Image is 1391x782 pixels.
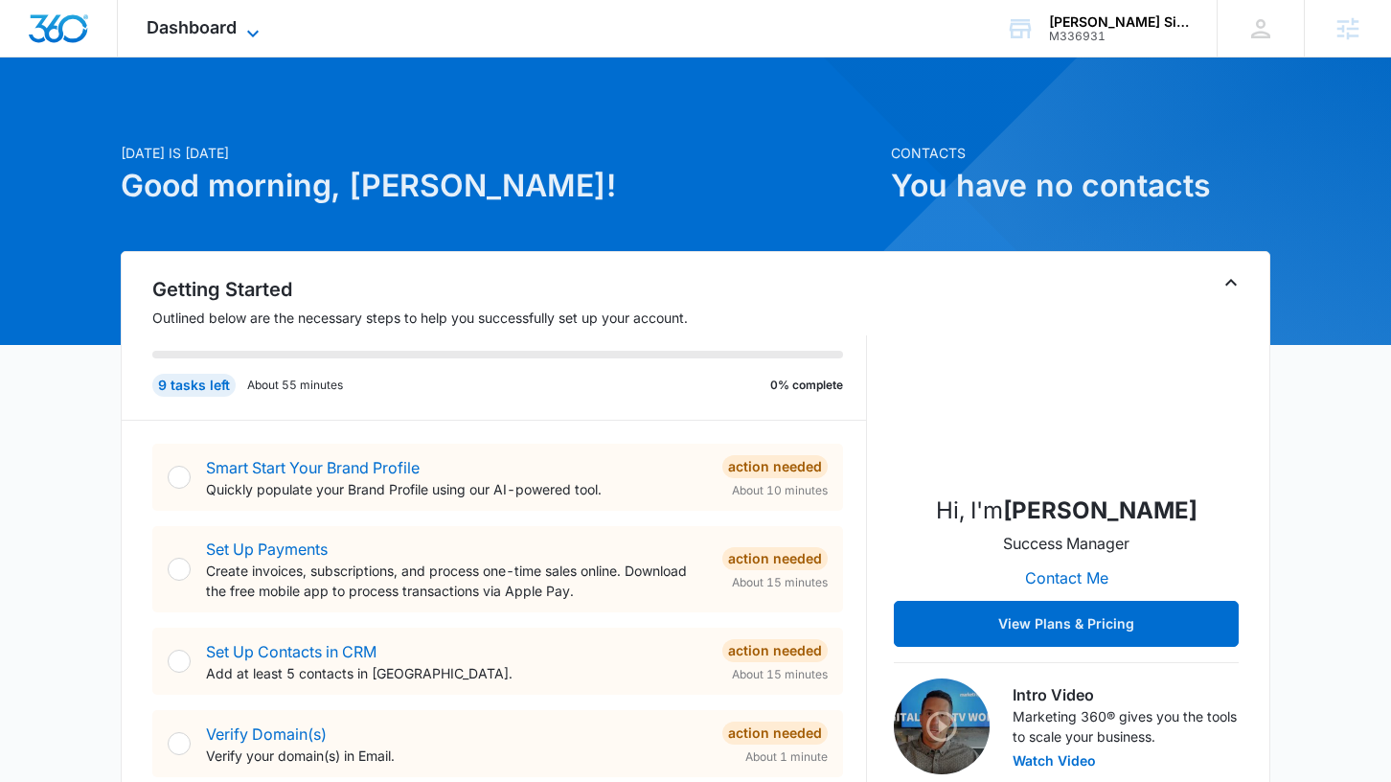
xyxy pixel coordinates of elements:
h3: Intro Video [1013,683,1239,706]
span: About 15 minutes [732,574,828,591]
div: Action Needed [722,722,828,745]
p: [DATE] is [DATE] [121,143,879,163]
p: Add at least 5 contacts in [GEOGRAPHIC_DATA]. [206,663,707,683]
div: Action Needed [722,455,828,478]
img: Intro Video [894,678,990,774]
div: account name [1049,14,1189,30]
span: About 15 minutes [732,666,828,683]
div: Action Needed [722,547,828,570]
button: Watch Video [1013,754,1096,768]
img: Angelis Torres [970,287,1162,478]
a: Smart Start Your Brand Profile [206,458,420,477]
button: View Plans & Pricing [894,601,1239,647]
p: Marketing 360® gives you the tools to scale your business. [1013,706,1239,747]
h1: Good morning, [PERSON_NAME]! [121,163,879,209]
p: Create invoices, subscriptions, and process one-time sales online. Download the free mobile app t... [206,561,707,601]
div: Action Needed [722,639,828,662]
p: Hi, I'm [936,494,1197,528]
a: Set Up Contacts in CRM [206,642,376,661]
p: Success Manager [1003,532,1129,555]
h1: You have no contacts [891,163,1270,209]
p: Contacts [891,143,1270,163]
button: Toggle Collapse [1220,271,1243,294]
a: Set Up Payments [206,540,328,559]
p: About 55 minutes [247,377,343,394]
span: About 1 minute [745,748,828,766]
p: 0% complete [770,377,843,394]
p: Quickly populate your Brand Profile using our AI-powered tool. [206,479,707,499]
strong: [PERSON_NAME] [1003,496,1197,524]
div: account id [1049,30,1189,43]
div: 9 tasks left [152,374,236,397]
span: Dashboard [147,17,237,37]
span: About 10 minutes [732,482,828,499]
p: Outlined below are the necessary steps to help you successfully set up your account. [152,308,867,328]
p: Verify your domain(s) in Email. [206,746,707,766]
a: Verify Domain(s) [206,724,327,744]
h2: Getting Started [152,275,867,304]
button: Contact Me [1006,555,1128,601]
